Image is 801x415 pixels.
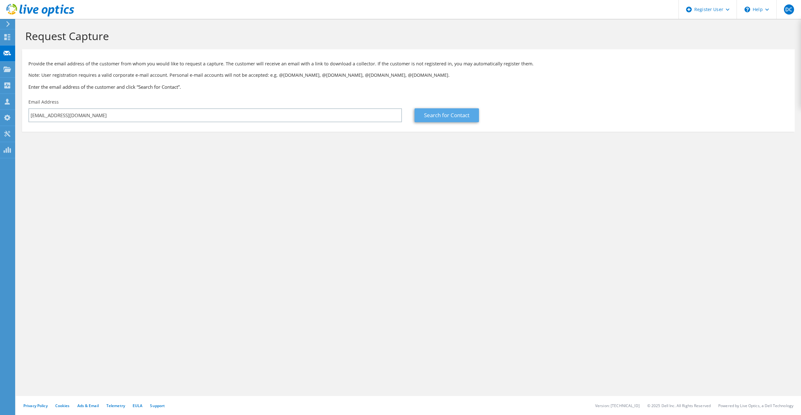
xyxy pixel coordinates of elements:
[25,29,788,43] h1: Request Capture
[595,403,640,408] li: Version: [TECHNICAL_ID]
[55,403,70,408] a: Cookies
[77,403,99,408] a: Ads & Email
[150,403,165,408] a: Support
[28,72,788,79] p: Note: User registration requires a valid corporate e-mail account. Personal e-mail accounts will ...
[647,403,711,408] li: © 2025 Dell Inc. All Rights Reserved
[28,83,788,90] h3: Enter the email address of the customer and click “Search for Contact”.
[784,4,794,15] span: DC
[744,7,750,12] svg: \n
[133,403,142,408] a: EULA
[718,403,793,408] li: Powered by Live Optics, a Dell Technology
[415,108,479,122] a: Search for Contact
[23,403,48,408] a: Privacy Policy
[106,403,125,408] a: Telemetry
[28,99,59,105] label: Email Address
[28,60,788,67] p: Provide the email address of the customer from whom you would like to request a capture. The cust...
